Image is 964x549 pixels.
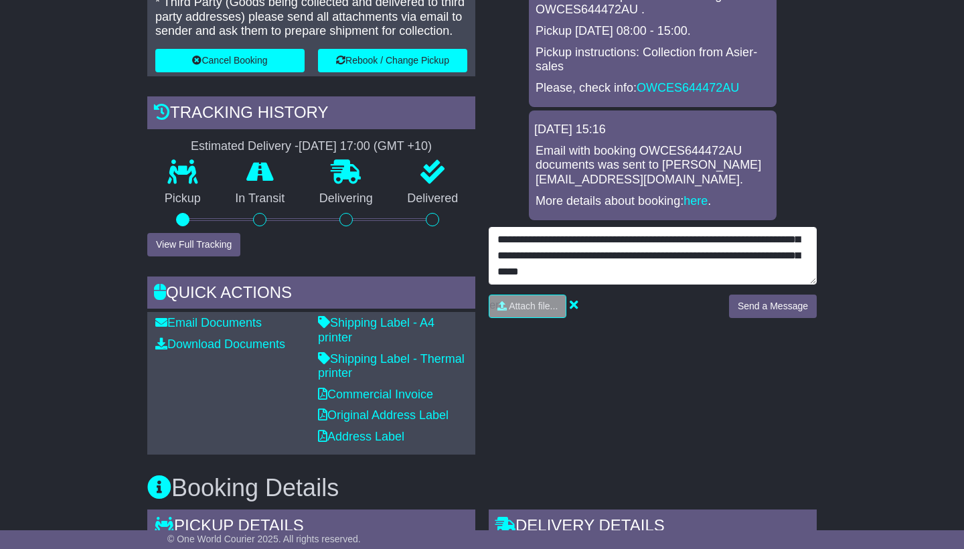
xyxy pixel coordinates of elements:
p: Delivered [390,191,476,206]
a: Shipping Label - Thermal printer [318,352,465,380]
p: More details about booking: . [536,194,770,209]
div: Estimated Delivery - [147,139,475,154]
p: Delivering [302,191,390,206]
p: In Transit [218,191,303,206]
p: Pickup [147,191,218,206]
p: Please, check info: [536,81,770,96]
a: here [684,194,708,208]
button: Rebook / Change Pickup [318,49,467,72]
a: Address Label [318,430,404,443]
div: [DATE] 15:16 [534,123,771,137]
div: Pickup Details [147,509,475,546]
a: Download Documents [155,337,285,351]
button: Cancel Booking [155,49,305,72]
span: © One World Courier 2025. All rights reserved. [167,534,361,544]
div: Quick Actions [147,277,475,313]
a: OWCES644472AU [637,81,739,94]
button: Send a Message [729,295,817,318]
div: Delivery Details [489,509,817,546]
a: Email Documents [155,316,262,329]
a: Original Address Label [318,408,449,422]
a: Commercial Invoice [318,388,433,401]
a: Shipping Label - A4 printer [318,316,434,344]
div: Tracking history [147,96,475,133]
p: Pickup instructions: Collection from Asier-sales [536,46,770,74]
button: View Full Tracking [147,233,240,256]
div: [DATE] 17:00 (GMT +10) [299,139,432,154]
p: Email with booking OWCES644472AU documents was sent to [PERSON_NAME][EMAIL_ADDRESS][DOMAIN_NAME]. [536,144,770,187]
h3: Booking Details [147,475,817,501]
p: Pickup [DATE] 08:00 - 15:00. [536,24,770,39]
